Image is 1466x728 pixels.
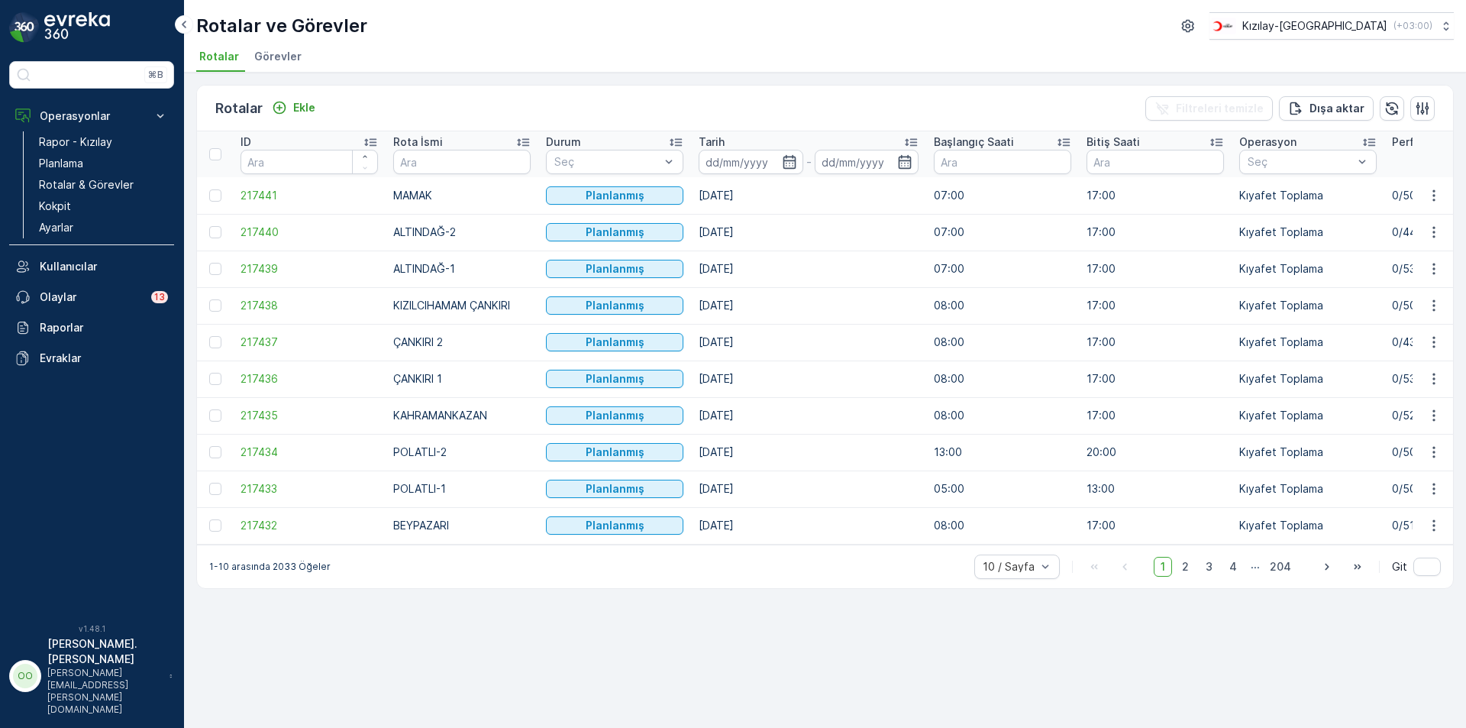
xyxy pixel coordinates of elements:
span: v 1.48.1 [9,624,174,633]
button: Planlanmış [546,370,683,388]
div: Toggle Row Selected [209,409,221,422]
a: Ayarlar [33,217,174,238]
input: dd/mm/yyyy [815,150,919,174]
a: 217440 [241,225,378,240]
a: Raporlar [9,312,174,343]
div: Toggle Row Selected [209,373,221,385]
span: Git [1392,559,1407,574]
p: Durum [546,134,581,150]
a: 217434 [241,445,378,460]
td: Kıyafet Toplama [1232,397,1384,434]
div: Toggle Row Selected [209,336,221,348]
span: 2 [1175,557,1196,577]
button: Planlanmış [546,480,683,498]
td: BEYPAZARI [386,507,538,544]
button: Ekle [266,99,321,117]
a: Rapor - Kızılay [33,131,174,153]
p: Filtreleri temizle [1176,101,1264,116]
td: 17:00 [1079,287,1232,324]
input: Ara [241,150,378,174]
td: Kıyafet Toplama [1232,324,1384,361]
p: Dışa aktar [1309,101,1364,116]
span: 3 [1199,557,1219,577]
td: POLATLI-1 [386,471,538,507]
td: [DATE] [691,361,926,397]
p: [PERSON_NAME].[PERSON_NAME] [47,636,162,667]
p: Rapor - Kızılay [39,134,112,150]
a: 217439 [241,261,378,277]
div: OO [13,664,37,688]
button: Filtreleri temizle [1145,96,1273,121]
p: Seç [1248,154,1353,170]
td: 08:00 [926,397,1079,434]
span: 204 [1263,557,1298,577]
td: Kıyafet Toplama [1232,361,1384,397]
p: Kullanıcılar [40,259,168,274]
a: 217432 [241,518,378,533]
span: 1 [1154,557,1172,577]
a: 217433 [241,481,378,497]
span: Rotalar [199,49,239,64]
p: Performans [1392,134,1453,150]
td: Kıyafet Toplama [1232,471,1384,507]
p: Kızılay-[GEOGRAPHIC_DATA] [1242,18,1387,34]
td: 07:00 [926,177,1079,214]
button: Planlanmış [546,443,683,461]
p: 13 [154,291,165,303]
td: [DATE] [691,251,926,287]
p: Planlanmış [586,335,644,350]
p: Seç [554,154,660,170]
img: logo_dark-DEwI_e13.png [44,12,110,43]
button: Planlanmış [546,186,683,205]
a: 217438 [241,298,378,313]
p: Planlanmış [586,408,644,423]
a: Kokpit [33,196,174,217]
p: 1-10 arasında 2033 Öğeler [209,561,331,573]
div: Toggle Row Selected [209,519,221,532]
td: 17:00 [1079,507,1232,544]
td: 13:00 [1079,471,1232,507]
p: Başlangıç Saati [934,134,1014,150]
td: Kıyafet Toplama [1232,287,1384,324]
span: 217437 [241,335,378,350]
button: Planlanmış [546,333,683,351]
td: MAMAK [386,177,538,214]
p: - [806,153,812,171]
td: 17:00 [1079,361,1232,397]
td: KAHRAMANKAZAN [386,397,538,434]
td: [DATE] [691,177,926,214]
button: Planlanmış [546,296,683,315]
input: Ara [934,150,1071,174]
p: Evraklar [40,351,168,366]
td: [DATE] [691,324,926,361]
a: 217441 [241,188,378,203]
input: Ara [393,150,531,174]
input: dd/mm/yyyy [699,150,803,174]
p: Planlanmış [586,188,644,203]
button: OO[PERSON_NAME].[PERSON_NAME][PERSON_NAME][EMAIL_ADDRESS][PERSON_NAME][DOMAIN_NAME] [9,636,174,716]
p: Ekle [293,100,315,115]
span: 4 [1222,557,1244,577]
a: Rotalar & Görevler [33,174,174,196]
p: Planlanmış [586,371,644,387]
td: 17:00 [1079,324,1232,361]
p: ⌘B [148,69,163,81]
button: Operasyonlar [9,101,174,131]
p: Rotalar & Görevler [39,177,134,193]
td: 07:00 [926,251,1079,287]
a: Kullanıcılar [9,251,174,282]
button: Planlanmış [546,260,683,278]
p: Planlanmış [586,445,644,460]
a: 217436 [241,371,378,387]
td: 08:00 [926,507,1079,544]
td: 07:00 [926,214,1079,251]
div: Toggle Row Selected [209,189,221,202]
p: Planlanmış [586,481,644,497]
td: Kıyafet Toplama [1232,214,1384,251]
